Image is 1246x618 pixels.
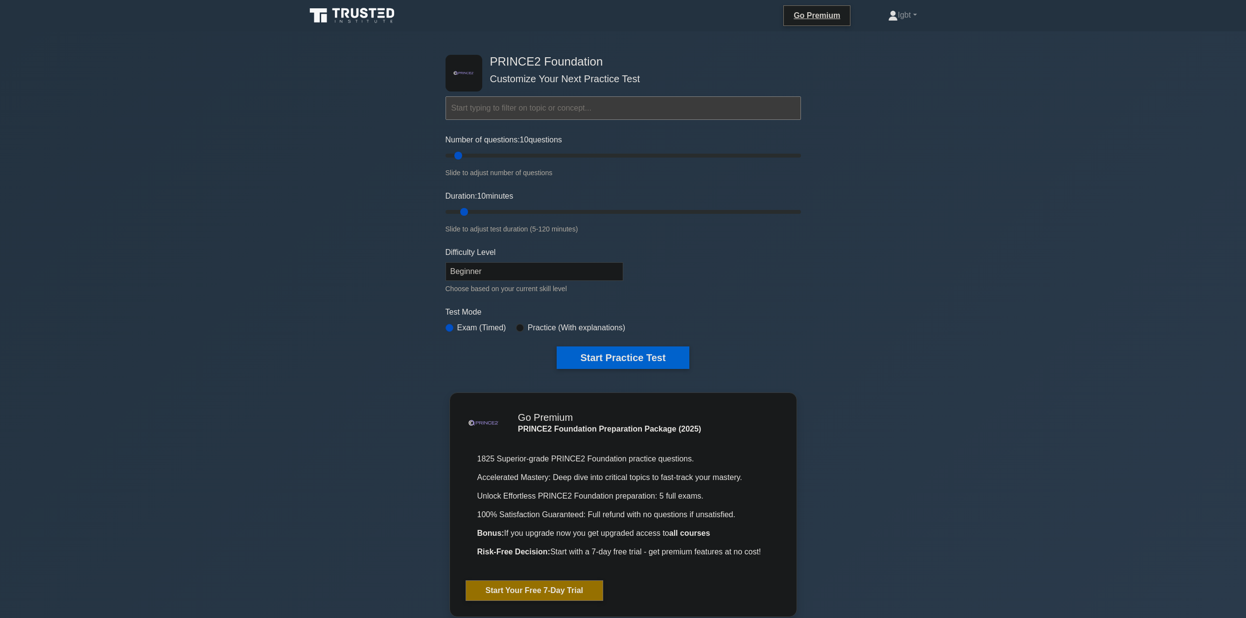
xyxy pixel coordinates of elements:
div: Choose based on your current skill level [446,283,623,295]
label: Practice (With explanations) [528,322,625,334]
label: Duration: minutes [446,190,514,202]
span: 10 [520,136,529,144]
label: Difficulty Level [446,247,496,258]
label: Exam (Timed) [457,322,506,334]
div: Slide to adjust number of questions [446,167,801,179]
span: 10 [477,192,486,200]
label: Test Mode [446,306,801,318]
h4: PRINCE2 Foundation [486,55,753,69]
input: Start typing to filter on topic or concept... [446,96,801,120]
a: Start Your Free 7-Day Trial [466,580,603,601]
a: Go Premium [788,9,846,22]
label: Number of questions: questions [446,134,562,146]
button: Start Practice Test [557,346,689,369]
a: Igbt [865,5,940,25]
div: Slide to adjust test duration (5-120 minutes) [446,223,801,235]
